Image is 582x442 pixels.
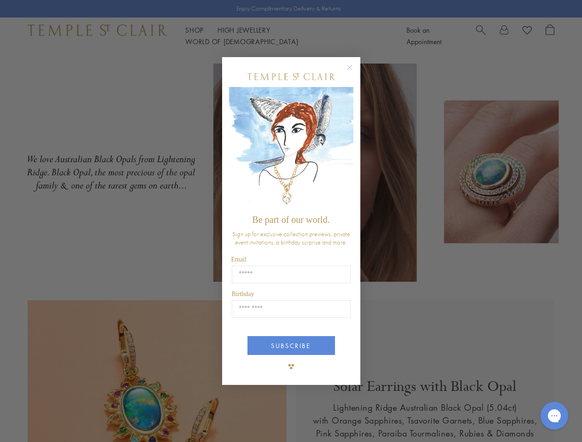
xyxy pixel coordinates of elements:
[232,291,254,297] span: Birthday
[282,357,300,376] img: TSC
[348,66,360,78] button: Close dialog
[536,399,573,433] iframe: Gorgias live chat messenger
[252,215,329,225] span: Be part of our world.
[247,73,335,80] img: Temple St. Clair
[232,230,350,246] span: Sign up for exclusive collection previews, private event invitations, a birthday surprise and more.
[247,336,335,355] button: SUBSCRIBE
[229,87,353,210] img: c4a9eb12-d91a-4d4a-8ee0-386386f4f338.jpeg
[232,266,351,283] input: Email
[231,256,247,263] span: Email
